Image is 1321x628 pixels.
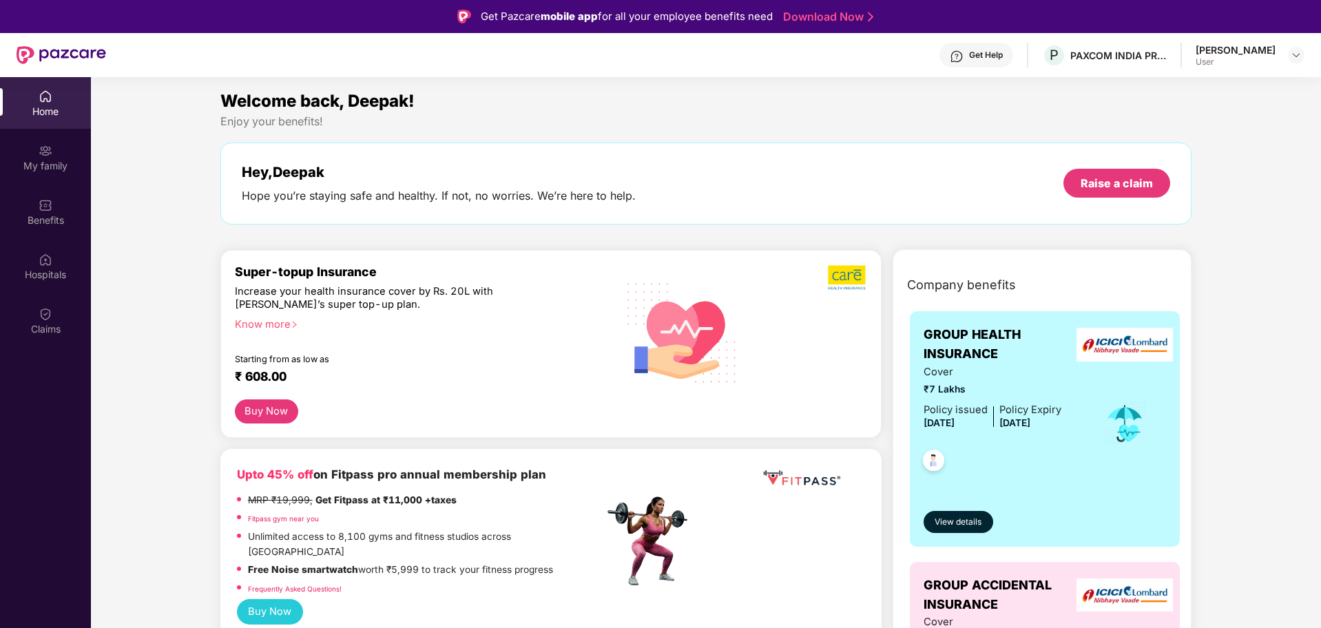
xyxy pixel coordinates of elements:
b: on Fitpass pro annual membership plan [237,468,546,481]
img: svg+xml;base64,PHN2ZyBpZD0iSGVscC0zMngzMiIgeG1sbnM9Imh0dHA6Ly93d3cudzMub3JnLzIwMDAvc3ZnIiB3aWR0aD... [950,50,964,63]
a: Download Now [783,10,869,24]
div: [PERSON_NAME] [1196,43,1276,56]
del: MRP ₹19,999, [248,494,313,505]
p: worth ₹5,999 to track your fitness progress [248,563,553,578]
img: svg+xml;base64,PHN2ZyBpZD0iQ2xhaW0iIHhtbG5zPSJodHRwOi8vd3d3LnczLm9yZy8yMDAwL3N2ZyIgd2lkdGg9IjIwIi... [39,307,52,321]
img: svg+xml;base64,PHN2ZyB4bWxucz0iaHR0cDovL3d3dy53My5vcmcvMjAwMC9zdmciIHdpZHRoPSI0OC45NDMiIGhlaWdodD... [917,446,950,479]
img: svg+xml;base64,PHN2ZyB3aWR0aD0iMjAiIGhlaWdodD0iMjAiIHZpZXdCb3g9IjAgMCAyMCAyMCIgZmlsbD0ibm9uZSIgeG... [39,144,52,158]
span: right [291,321,298,328]
span: P [1050,47,1059,63]
div: Hey, Deepak [242,164,636,180]
div: Raise a claim [1081,176,1153,191]
div: User [1196,56,1276,67]
span: GROUP ACCIDENTAL INSURANCE [924,576,1084,615]
b: Upto 45% off [237,468,313,481]
p: Unlimited access to 8,100 gyms and fitness studios across [GEOGRAPHIC_DATA] [248,530,603,559]
a: Fitpass gym near you [248,514,319,523]
img: svg+xml;base64,PHN2ZyBpZD0iRHJvcGRvd24tMzJ4MzIiIHhtbG5zPSJodHRwOi8vd3d3LnczLm9yZy8yMDAwL3N2ZyIgd2... [1291,50,1302,61]
span: Welcome back, Deepak! [220,91,415,111]
span: Company benefits [907,275,1016,295]
button: Buy Now [235,399,298,423]
img: svg+xml;base64,PHN2ZyBpZD0iSG9zcGl0YWxzIiB4bWxucz0iaHR0cDovL3d3dy53My5vcmcvMjAwMC9zdmciIHdpZHRoPS... [39,253,52,266]
div: Starting from as low as [235,354,545,364]
div: Get Help [969,50,1003,61]
img: svg+xml;base64,PHN2ZyB4bWxucz0iaHR0cDovL3d3dy53My5vcmcvMjAwMC9zdmciIHhtbG5zOnhsaW5rPSJodHRwOi8vd3... [616,265,748,399]
span: View details [935,516,981,529]
strong: mobile app [541,10,598,23]
div: PAXCOM INDIA PRIVATE LIMITED [1070,49,1167,62]
span: GROUP HEALTH INSURANCE [924,325,1084,364]
div: Enjoy your benefits! [220,114,1192,129]
div: Super-topup Insurance [235,264,604,279]
img: Logo [457,10,471,23]
div: ₹ 608.00 [235,369,590,386]
img: svg+xml;base64,PHN2ZyBpZD0iSG9tZSIgeG1sbnM9Imh0dHA6Ly93d3cudzMub3JnLzIwMDAvc3ZnIiB3aWR0aD0iMjAiIG... [39,90,52,103]
img: b5dec4f62d2307b9de63beb79f102df3.png [828,264,867,291]
img: New Pazcare Logo [17,46,106,64]
img: Stroke [868,10,873,24]
span: Cover [924,364,1061,380]
div: Hope you’re staying safe and healthy. If not, no worries. We’re here to help. [242,189,636,203]
button: View details [924,511,993,533]
button: Buy Now [237,599,303,625]
div: Policy issued [924,402,988,418]
span: [DATE] [924,417,955,428]
div: Get Pazcare for all your employee benefits need [481,8,773,25]
img: insurerLogo [1076,578,1173,612]
strong: Get Fitpass at ₹11,000 +taxes [315,494,457,505]
span: ₹7 Lakhs [924,382,1061,397]
div: Policy Expiry [999,402,1061,418]
span: [DATE] [999,417,1030,428]
img: fpp.png [603,493,700,589]
img: svg+xml;base64,PHN2ZyBpZD0iQmVuZWZpdHMiIHhtbG5zPSJodHRwOi8vd3d3LnczLm9yZy8yMDAwL3N2ZyIgd2lkdGg9Ij... [39,198,52,212]
strong: Free Noise smartwatch [248,564,358,575]
img: fppp.png [760,465,843,491]
img: icon [1103,401,1147,446]
a: Frequently Asked Questions! [248,585,342,593]
img: insurerLogo [1076,328,1173,362]
div: Increase your health insurance cover by Rs. 20L with [PERSON_NAME]’s super top-up plan. [235,285,544,312]
div: Know more [235,318,596,328]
